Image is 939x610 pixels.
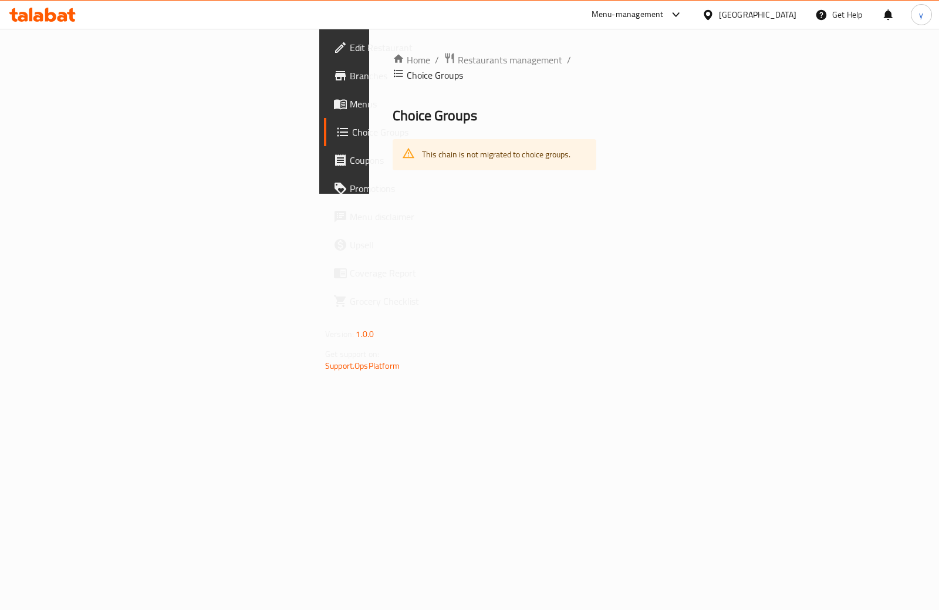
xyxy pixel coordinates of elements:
[350,97,467,111] span: Menus
[356,326,374,342] span: 1.0.0
[350,181,467,196] span: Promotions
[324,174,476,203] a: Promotions
[325,346,379,362] span: Get support on:
[324,259,476,287] a: Coverage Report
[350,41,467,55] span: Edit Restaurant
[719,8,796,21] div: [GEOGRAPHIC_DATA]
[325,358,400,373] a: Support.OpsPlatform
[324,287,476,315] a: Grocery Checklist
[324,146,476,174] a: Coupons
[919,8,923,21] span: y
[325,326,354,342] span: Version:
[324,33,476,62] a: Edit Restaurant
[324,90,476,118] a: Menus
[350,153,467,167] span: Coupons
[352,125,467,139] span: Choice Groups
[393,52,596,83] nav: breadcrumb
[324,203,476,231] a: Menu disclaimer
[350,69,467,83] span: Branches
[422,143,570,167] div: This chain is not migrated to choice groups.
[350,210,467,224] span: Menu disclaimer
[324,118,476,146] a: Choice Groups
[592,8,664,22] div: Menu-management
[324,231,476,259] a: Upsell
[350,266,467,280] span: Coverage Report
[350,238,467,252] span: Upsell
[458,53,562,67] span: Restaurants management
[324,62,476,90] a: Branches
[444,52,562,68] a: Restaurants management
[350,294,467,308] span: Grocery Checklist
[567,53,571,67] li: /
